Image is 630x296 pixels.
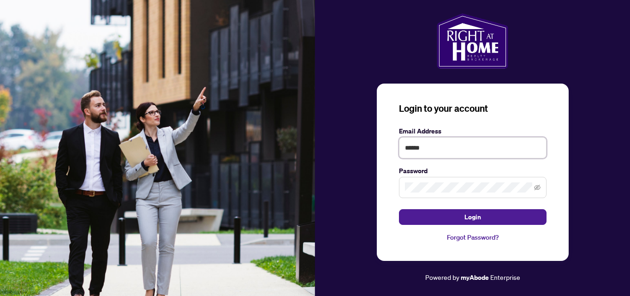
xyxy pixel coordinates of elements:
span: Login [464,210,481,224]
img: ma-logo [437,13,508,69]
button: Login [399,209,547,225]
span: Enterprise [490,273,520,281]
span: eye-invisible [534,184,541,191]
label: Password [399,166,547,176]
label: Email Address [399,126,547,136]
a: Forgot Password? [399,232,547,242]
span: Powered by [425,273,459,281]
a: myAbode [461,272,489,283]
h3: Login to your account [399,102,547,115]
